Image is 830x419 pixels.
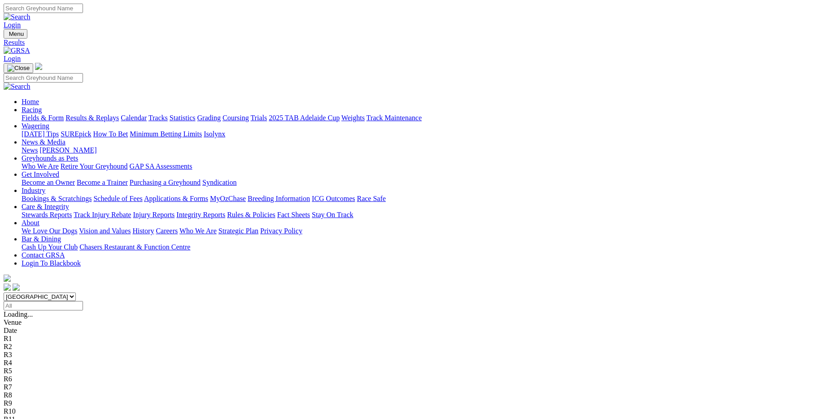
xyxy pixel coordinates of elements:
[312,195,355,202] a: ICG Outcomes
[74,211,131,218] a: Track Injury Rebate
[22,179,826,187] div: Get Involved
[79,243,190,251] a: Chasers Restaurant & Function Centre
[197,114,221,122] a: Grading
[312,211,353,218] a: Stay On Track
[77,179,128,186] a: Become a Trainer
[4,301,83,310] input: Select date
[130,162,192,170] a: GAP SA Assessments
[22,154,78,162] a: Greyhounds as Pets
[79,227,131,235] a: Vision and Values
[22,130,826,138] div: Wagering
[22,227,77,235] a: We Love Our Dogs
[4,275,11,282] img: logo-grsa-white.png
[22,179,75,186] a: Become an Owner
[22,187,45,194] a: Industry
[93,130,128,138] a: How To Bet
[4,359,826,367] div: R4
[13,284,20,291] img: twitter.svg
[4,63,33,73] button: Toggle navigation
[156,227,178,235] a: Careers
[248,195,310,202] a: Breeding Information
[223,114,249,122] a: Coursing
[4,310,33,318] span: Loading...
[277,211,310,218] a: Fact Sheets
[176,211,225,218] a: Integrity Reports
[210,195,246,202] a: MyOzChase
[4,4,83,13] input: Search
[4,29,27,39] button: Toggle navigation
[149,114,168,122] a: Tracks
[22,251,65,259] a: Contact GRSA
[22,146,38,154] a: News
[341,114,365,122] a: Weights
[39,146,96,154] a: [PERSON_NAME]
[367,114,422,122] a: Track Maintenance
[218,227,258,235] a: Strategic Plan
[22,259,81,267] a: Login To Blackbook
[4,55,21,62] a: Login
[144,195,208,202] a: Applications & Forms
[22,243,826,251] div: Bar & Dining
[22,227,826,235] div: About
[4,319,826,327] div: Venue
[22,170,59,178] a: Get Involved
[22,211,826,219] div: Care & Integrity
[35,63,42,70] img: logo-grsa-white.png
[22,138,66,146] a: News & Media
[4,343,826,351] div: R2
[22,122,49,130] a: Wagering
[170,114,196,122] a: Statistics
[4,367,826,375] div: R5
[22,106,42,113] a: Racing
[22,98,39,105] a: Home
[4,391,826,399] div: R8
[227,211,275,218] a: Rules & Policies
[4,383,826,391] div: R7
[4,407,826,415] div: R10
[22,130,59,138] a: [DATE] Tips
[132,227,154,235] a: History
[133,211,175,218] a: Injury Reports
[22,235,61,243] a: Bar & Dining
[22,114,826,122] div: Racing
[22,211,72,218] a: Stewards Reports
[4,284,11,291] img: facebook.svg
[130,130,202,138] a: Minimum Betting Limits
[4,375,826,383] div: R6
[22,243,78,251] a: Cash Up Your Club
[22,114,64,122] a: Fields & Form
[22,162,826,170] div: Greyhounds as Pets
[22,195,92,202] a: Bookings & Scratchings
[260,227,302,235] a: Privacy Policy
[4,39,826,47] a: Results
[4,83,31,91] img: Search
[130,179,201,186] a: Purchasing a Greyhound
[4,73,83,83] input: Search
[9,31,24,37] span: Menu
[61,162,128,170] a: Retire Your Greyhound
[7,65,30,72] img: Close
[179,227,217,235] a: Who We Are
[22,195,826,203] div: Industry
[66,114,119,122] a: Results & Replays
[4,399,826,407] div: R9
[204,130,225,138] a: Isolynx
[22,162,59,170] a: Who We Are
[4,21,21,29] a: Login
[250,114,267,122] a: Trials
[22,219,39,227] a: About
[93,195,142,202] a: Schedule of Fees
[357,195,385,202] a: Race Safe
[4,13,31,21] img: Search
[22,203,69,210] a: Care & Integrity
[61,130,91,138] a: SUREpick
[4,335,826,343] div: R1
[4,47,30,55] img: GRSA
[4,327,826,335] div: Date
[269,114,340,122] a: 2025 TAB Adelaide Cup
[121,114,147,122] a: Calendar
[22,146,826,154] div: News & Media
[4,351,826,359] div: R3
[202,179,236,186] a: Syndication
